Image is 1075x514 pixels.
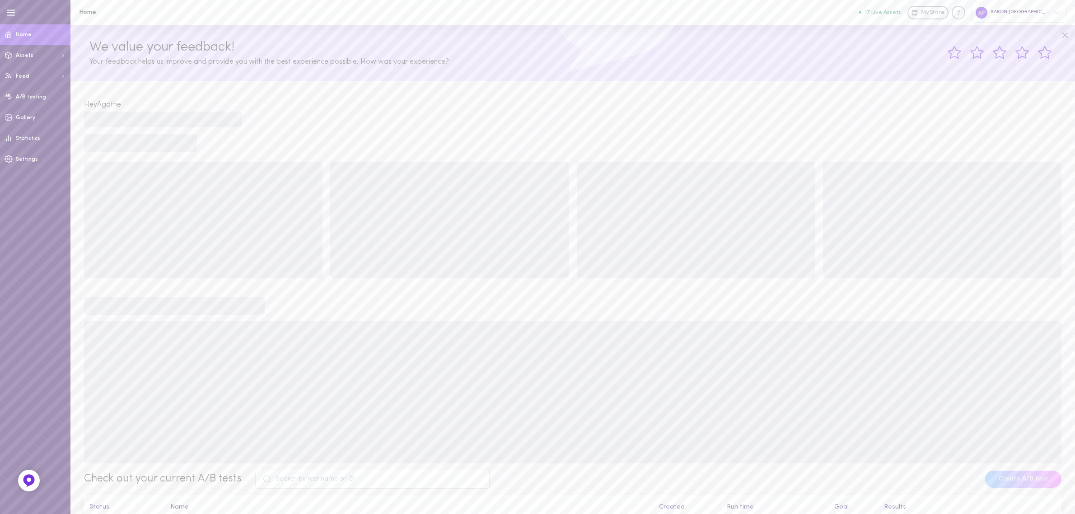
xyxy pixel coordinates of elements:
button: Create A/B test [985,471,1061,488]
input: Search by test name or ID [255,470,490,489]
span: Feed [16,74,29,79]
div: SABON [GEOGRAPHIC_DATA] [972,3,1066,22]
span: Home [16,32,32,37]
span: A/B testing [16,94,46,100]
span: My Store [921,9,944,17]
span: Hey Agathe [84,101,121,108]
span: We value your feedback! [89,40,234,54]
span: Settings [16,157,38,162]
span: Gallery [16,115,35,121]
a: 17 Live Assets [859,9,907,16]
img: Feedback Button [22,474,36,487]
span: Statistics [16,136,40,141]
span: Assets [16,53,33,58]
div: Knowledge center [952,6,965,19]
span: Check out your current A/B tests [84,473,242,484]
button: 17 Live Assets [859,9,901,15]
span: Your feedback helps us improve and provide you with the best experience possible. How was your ex... [89,58,449,65]
a: My Store [907,6,949,19]
a: Create A/B test [985,476,1061,482]
h1: Home [79,9,228,16]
